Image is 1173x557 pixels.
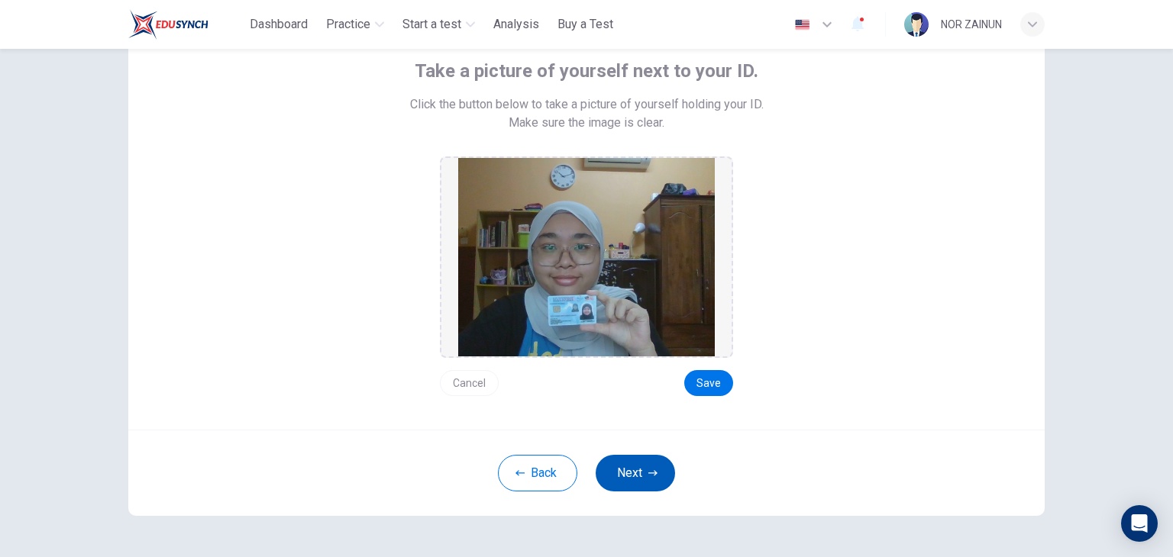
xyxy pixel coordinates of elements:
[415,59,758,83] span: Take a picture of yourself next to your ID.
[487,11,545,38] button: Analysis
[326,15,370,34] span: Practice
[128,9,208,40] img: ELTC logo
[244,11,314,38] button: Dashboard
[941,15,1002,34] div: NOR ZAINUN
[904,12,929,37] img: Profile picture
[320,11,390,38] button: Practice
[128,9,244,40] a: ELTC logo
[493,15,539,34] span: Analysis
[498,455,577,491] button: Back
[402,15,461,34] span: Start a test
[596,455,675,491] button: Next
[1121,505,1158,542] div: Open Intercom Messenger
[440,370,499,396] button: Cancel
[458,158,715,356] img: preview screemshot
[684,370,733,396] button: Save
[551,11,619,38] button: Buy a Test
[793,19,812,31] img: en
[410,95,764,114] span: Click the button below to take a picture of yourself holding your ID.
[396,11,481,38] button: Start a test
[557,15,613,34] span: Buy a Test
[509,114,664,132] span: Make sure the image is clear.
[250,15,308,34] span: Dashboard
